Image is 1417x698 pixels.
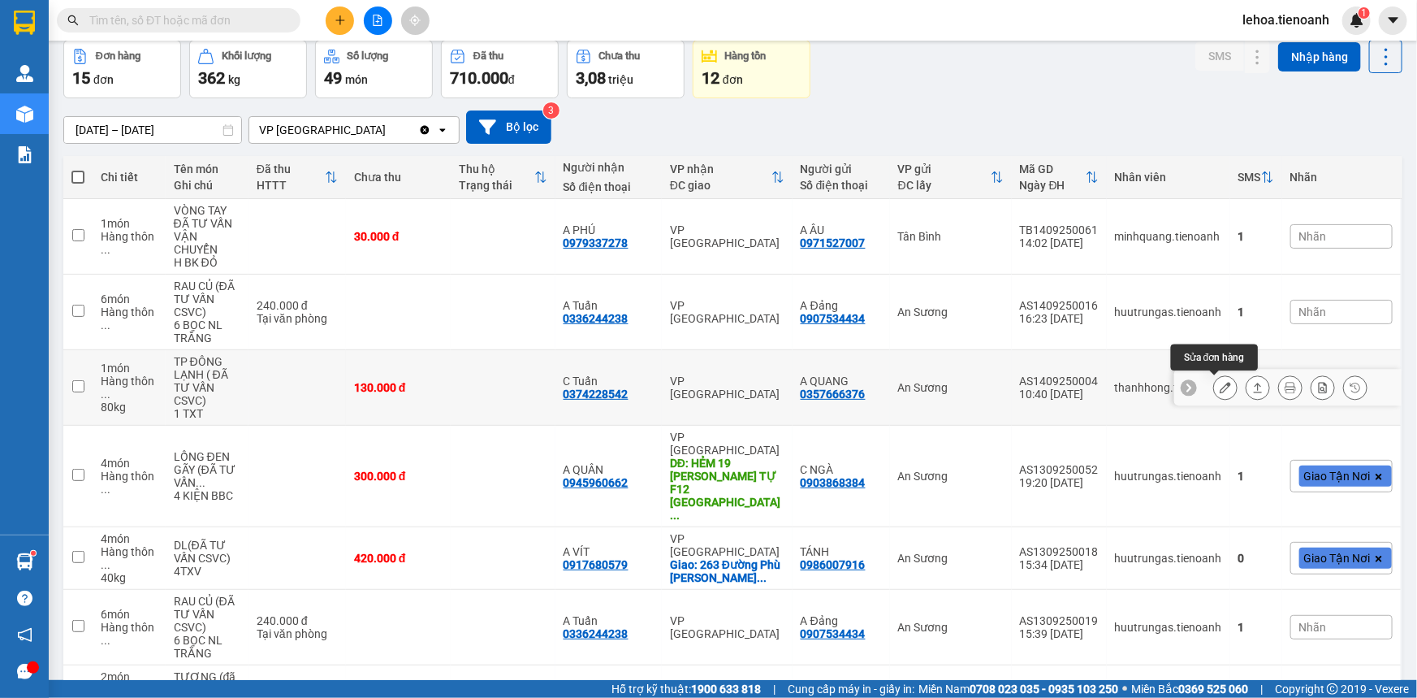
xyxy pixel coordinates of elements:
div: VP [GEOGRAPHIC_DATA] [670,299,784,325]
div: Chưa thu [599,50,641,62]
div: Giao hàng [1246,375,1270,400]
span: search [67,15,79,26]
div: 0 [1238,552,1274,565]
div: thanhhong.tienoanh [1115,381,1222,394]
div: Khối lượng [222,50,271,62]
div: VP [GEOGRAPHIC_DATA] [670,375,784,401]
div: 14:02 [DATE] [1020,236,1099,249]
div: huutrungas.tienoanh [1115,306,1222,319]
div: H BK ĐỎ [174,256,240,269]
span: triệu [608,73,633,86]
button: Số lượng49món [315,40,433,98]
div: Người gửi [801,163,882,176]
div: 130.000 đ [354,381,443,394]
div: ĐC lấy [898,179,991,192]
div: 0903868384 [801,476,866,489]
div: Hàng thông thường [101,375,158,401]
th: Toggle SortBy [890,156,1012,199]
div: VP [GEOGRAPHIC_DATA] [670,614,784,640]
div: AS1309250018 [1020,545,1099,558]
div: AS1309250019 [1020,614,1099,627]
div: Số điện thoại [801,179,882,192]
div: Số điện thoại [564,180,654,193]
span: ... [101,243,110,256]
div: Hàng thông thường [101,621,158,647]
div: 19:20 [DATE] [1020,476,1099,489]
div: Hàng thông thường [101,230,158,256]
div: A Tuấn [564,614,654,627]
div: 0336244238 [564,312,629,325]
span: aim [409,15,421,26]
div: 1 [1238,230,1274,243]
div: 300.000 đ [354,470,443,483]
button: Khối lượng362kg [189,40,307,98]
strong: 0708 023 035 - 0935 103 250 [970,683,1118,696]
button: Hàng tồn12đơn [693,40,810,98]
th: Toggle SortBy [451,156,555,199]
div: Hàng thông thường [101,545,158,571]
div: A ÂU [801,223,882,236]
div: 80 kg [101,401,158,414]
div: A QUÂN [564,463,654,476]
span: 12 [702,68,719,88]
div: RAU CỦ (ĐÃ TƯ VẤN CSVC) [174,595,240,634]
div: 6 món [101,293,158,306]
div: Nhãn [1290,171,1393,184]
div: minhquang.tienoanh [1115,230,1222,243]
img: logo-vxr [14,11,35,35]
span: plus [335,15,346,26]
button: Đơn hàng15đơn [63,40,181,98]
div: A QUANG [801,375,882,388]
img: solution-icon [16,146,33,163]
span: | [773,680,775,698]
div: VP [GEOGRAPHIC_DATA] [670,223,784,249]
div: 0945960662 [564,476,629,489]
sup: 1 [31,551,36,556]
th: Toggle SortBy [662,156,793,199]
div: 4 món [101,457,158,470]
button: file-add [364,7,392,35]
sup: 3 [543,102,559,119]
div: Giao: 263 Đường Phù Đổng Thiên Vương, Phường 8, Đà Lạt, Lâm Đồng [670,558,784,584]
span: Giao Tận Nơi [1304,551,1371,566]
span: Miền Bắc [1131,680,1248,698]
div: HTTT [257,179,325,192]
div: Sửa đơn hàng [1171,345,1258,371]
span: đơn [93,73,114,86]
span: Cung cấp máy in - giấy in: [788,680,914,698]
span: Nhãn [1299,621,1327,634]
input: Selected VP Đà Lạt. [387,122,389,138]
span: ⚪️ [1122,686,1127,692]
div: Tại văn phòng [257,627,338,640]
div: An Sương [898,381,1004,394]
div: 16:23 [DATE] [1020,312,1099,325]
div: An Sương [898,621,1004,634]
div: TP ĐÔNG LẠNH ( ĐÃ TƯ VẤN CSVC) [174,355,240,407]
div: huutrungas.tienoanh [1115,621,1222,634]
span: đơn [723,73,743,86]
div: 0979337278 [564,236,629,249]
div: huutrungas.tienoanh [1115,552,1222,565]
div: 0917680579 [564,558,629,571]
button: SMS [1195,41,1244,71]
div: 1 món [101,217,158,230]
div: Đơn hàng [96,50,140,62]
div: ĐC giao [670,179,771,192]
img: icon-new-feature [1350,13,1364,28]
div: Đã thu [473,50,503,62]
div: An Sương [898,306,1004,319]
span: notification [17,627,32,643]
div: 0907534434 [801,312,866,325]
th: Toggle SortBy [248,156,346,199]
div: Tân Bình [898,230,1004,243]
div: A Tuấn [564,299,654,312]
div: 4 món [101,532,158,545]
sup: 1 [1359,7,1370,19]
div: A Đảng [801,299,882,312]
div: 4 KIỆN BBC [174,489,240,502]
span: | [1260,680,1263,698]
button: Chưa thu3,08 triệu [567,40,685,98]
input: Select a date range. [64,117,241,143]
th: Toggle SortBy [1230,156,1282,199]
div: huutrungas.tienoanh [1115,470,1222,483]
